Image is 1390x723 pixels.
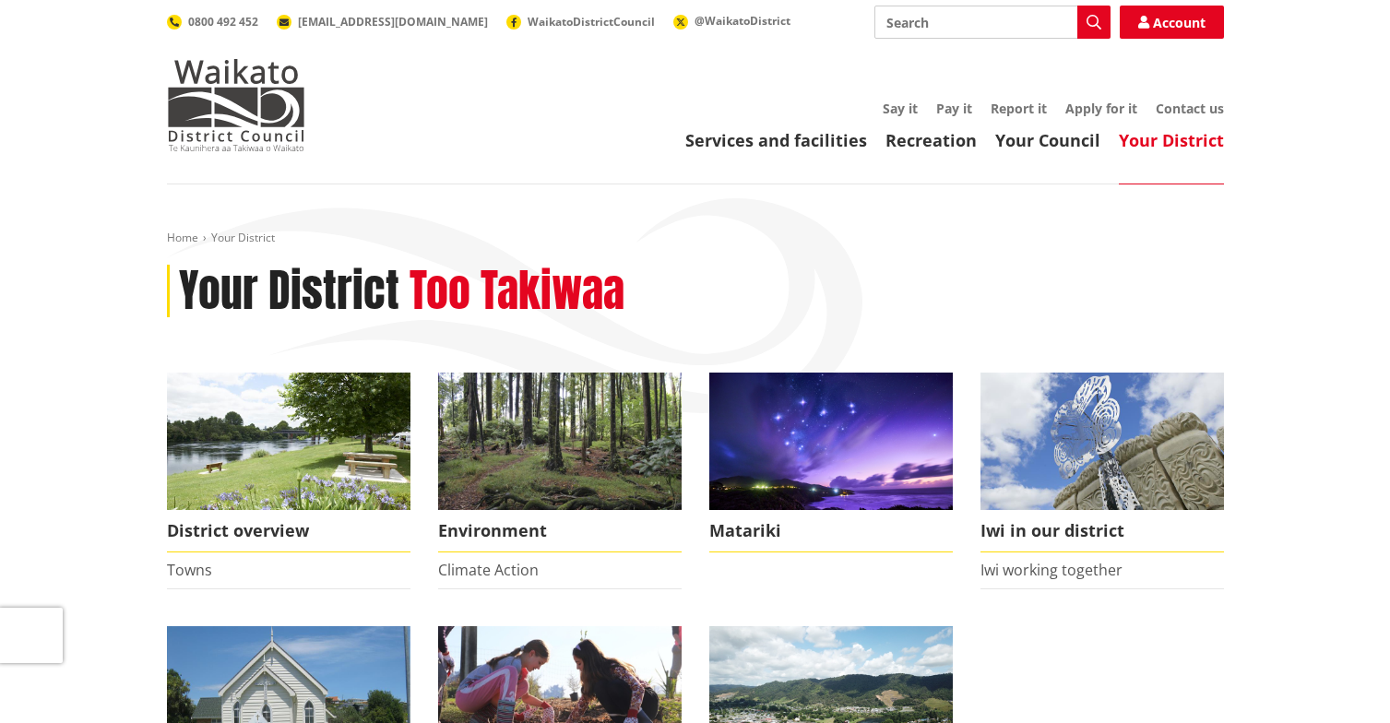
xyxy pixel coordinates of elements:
[179,265,399,318] h1: Your District
[506,14,655,30] a: WaikatoDistrictCouncil
[995,129,1100,151] a: Your Council
[167,373,410,552] a: Ngaruawahia 0015 District overview
[438,373,682,552] a: Environment
[980,373,1224,510] img: Turangawaewae Ngaruawahia
[167,373,410,510] img: Ngaruawahia 0015
[438,560,539,580] a: Climate Action
[980,510,1224,552] span: Iwi in our district
[709,373,953,552] a: Matariki
[528,14,655,30] span: WaikatoDistrictCouncil
[936,100,972,117] a: Pay it
[709,373,953,510] img: Matariki over Whiaangaroa
[1120,6,1224,39] a: Account
[211,230,275,245] span: Your District
[188,14,258,30] span: 0800 492 452
[980,560,1123,580] a: Iwi working together
[167,231,1224,246] nav: breadcrumb
[438,373,682,510] img: biodiversity- Wright's Bush_16x9 crop
[167,510,410,552] span: District overview
[167,14,258,30] a: 0800 492 452
[167,59,305,151] img: Waikato District Council - Te Kaunihera aa Takiwaa o Waikato
[167,560,212,580] a: Towns
[980,373,1224,552] a: Turangawaewae Ngaruawahia Iwi in our district
[673,13,790,29] a: @WaikatoDistrict
[438,510,682,552] span: Environment
[874,6,1111,39] input: Search input
[685,129,867,151] a: Services and facilities
[277,14,488,30] a: [EMAIL_ADDRESS][DOMAIN_NAME]
[1156,100,1224,117] a: Contact us
[695,13,790,29] span: @WaikatoDistrict
[167,230,198,245] a: Home
[991,100,1047,117] a: Report it
[1119,129,1224,151] a: Your District
[410,265,624,318] h2: Too Takiwaa
[1065,100,1137,117] a: Apply for it
[885,129,977,151] a: Recreation
[883,100,918,117] a: Say it
[298,14,488,30] span: [EMAIL_ADDRESS][DOMAIN_NAME]
[709,510,953,552] span: Matariki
